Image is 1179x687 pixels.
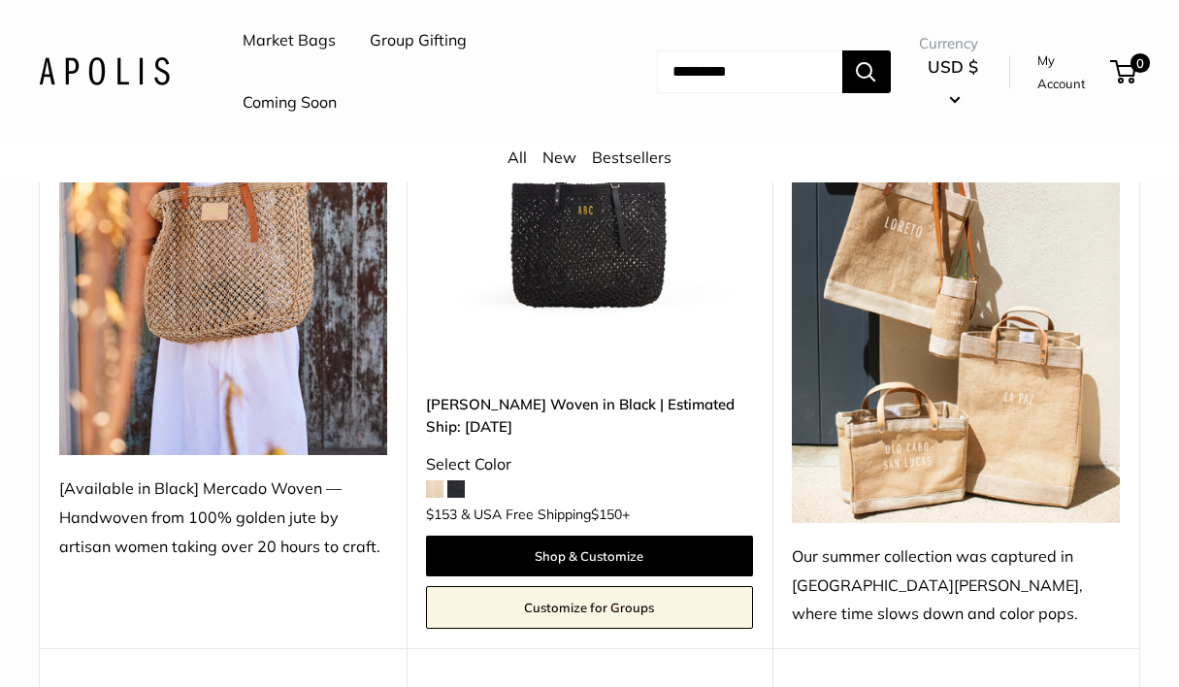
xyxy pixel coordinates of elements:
a: Coming Soon [243,88,337,117]
span: 0 [1130,53,1150,73]
span: Currency [919,30,987,57]
a: [PERSON_NAME] Woven in Black | Estimated Ship: [DATE] [426,393,754,439]
div: Select Color [426,450,754,479]
a: New [542,147,576,167]
span: $153 [426,506,457,523]
img: Apolis [39,57,170,85]
span: USD $ [928,56,978,77]
a: My Account [1037,49,1103,96]
button: USD $ [919,51,987,114]
img: Our summer collection was captured in Todos Santos, where time slows down and color pops. [792,18,1120,523]
div: [Available in Black] Mercado Woven — Handwoven from 100% golden jute by artisan women taking over... [59,474,387,562]
button: Search [842,50,891,93]
img: [Available in Black] Mercado Woven — Handwoven from 100% golden jute by artisan women taking over... [59,18,387,455]
a: All [508,147,527,167]
span: $150 [591,506,622,523]
a: Bestsellers [592,147,671,167]
span: & USA Free Shipping + [461,507,630,521]
a: 0 [1112,60,1136,83]
a: Shop & Customize [426,536,754,576]
a: Customize for Groups [426,586,754,629]
div: Our summer collection was captured in [GEOGRAPHIC_DATA][PERSON_NAME], where time slows down and c... [792,542,1120,630]
a: Market Bags [243,26,336,55]
input: Search... [657,50,842,93]
a: Group Gifting [370,26,467,55]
